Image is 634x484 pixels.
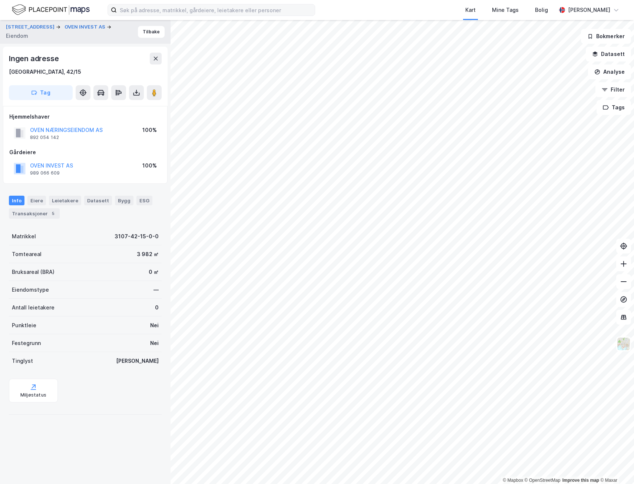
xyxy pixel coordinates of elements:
img: logo.f888ab2527a4732fd821a326f86c7f29.svg [12,3,90,16]
div: Nei [150,321,159,330]
div: 0 [155,303,159,312]
button: [STREET_ADDRESS] [6,23,56,31]
div: 3107-42-15-0-0 [115,232,159,241]
button: OVEN INVEST AS [65,23,107,31]
button: Datasett [586,47,631,62]
div: Datasett [84,196,112,205]
div: Bruksareal (BRA) [12,268,55,276]
div: Bygg [115,196,133,205]
div: 3 982 ㎡ [137,250,159,259]
div: Eiendom [6,32,28,40]
button: Tag [9,85,73,100]
button: Filter [595,82,631,97]
div: — [153,285,159,294]
button: Tags [597,100,631,115]
div: Nei [150,339,159,348]
div: Ingen adresse [9,53,60,64]
div: [GEOGRAPHIC_DATA], 42/15 [9,67,81,76]
button: Analyse [588,64,631,79]
div: ESG [136,196,152,205]
div: Hjemmelshaver [9,112,161,121]
div: Gårdeiere [9,148,161,157]
a: OpenStreetMap [525,478,561,483]
div: 892 054 142 [30,135,59,140]
a: Improve this map [562,478,599,483]
div: Miljøstatus [20,392,46,398]
div: Eiere [27,196,46,205]
div: 100% [142,161,157,170]
div: Kart [465,6,476,14]
iframe: Chat Widget [597,448,634,484]
div: Tomteareal [12,250,42,259]
div: Punktleie [12,321,36,330]
div: 989 066 609 [30,170,60,176]
a: Mapbox [503,478,523,483]
button: Tilbake [138,26,165,38]
div: [PERSON_NAME] [568,6,610,14]
div: Eiendomstype [12,285,49,294]
div: 0 ㎡ [149,268,159,276]
div: Info [9,196,24,205]
input: Søk på adresse, matrikkel, gårdeiere, leietakere eller personer [117,4,315,16]
img: Z [617,337,631,351]
div: Festegrunn [12,339,41,348]
div: Antall leietakere [12,303,55,312]
button: Bokmerker [581,29,631,44]
div: Tinglyst [12,357,33,365]
div: Mine Tags [492,6,519,14]
div: Matrikkel [12,232,36,241]
div: Leietakere [49,196,81,205]
div: 100% [142,126,157,135]
div: Transaksjoner [9,208,60,219]
div: 5 [49,210,57,217]
div: [PERSON_NAME] [116,357,159,365]
div: Bolig [535,6,548,14]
